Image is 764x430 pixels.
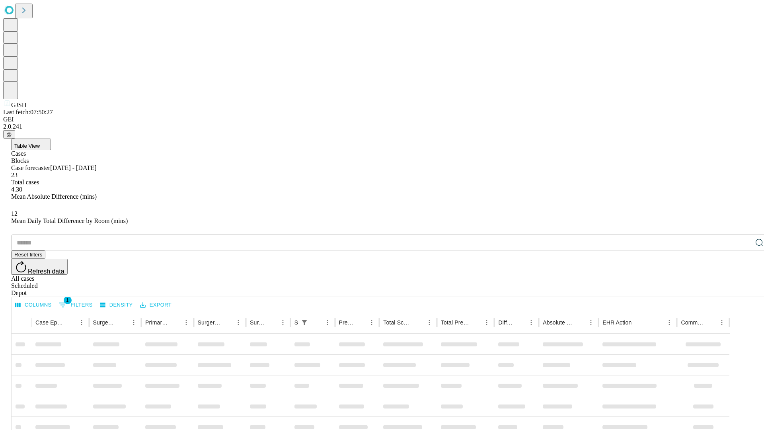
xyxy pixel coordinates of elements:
button: Sort [222,317,233,328]
button: Menu [664,317,675,328]
span: 1 [64,296,72,304]
div: Total Predicted Duration [441,319,470,326]
button: Sort [515,317,526,328]
button: Menu [181,317,192,328]
button: Sort [632,317,643,328]
button: Menu [277,317,288,328]
button: Menu [128,317,139,328]
div: Case Epic Id [35,319,64,326]
button: Sort [170,317,181,328]
button: Show filters [57,299,95,311]
button: Menu [526,317,537,328]
button: Menu [366,317,377,328]
button: Menu [322,317,333,328]
div: Total Scheduled Duration [383,319,412,326]
div: Surgery Date [250,319,265,326]
button: Menu [424,317,435,328]
button: Export [138,299,173,311]
span: 4.30 [11,186,22,193]
div: Surgeon Name [93,319,116,326]
button: Sort [574,317,585,328]
div: Primary Service [145,319,168,326]
button: Table View [11,139,51,150]
span: Refresh data [28,268,64,275]
button: Sort [355,317,366,328]
div: 2.0.241 [3,123,761,130]
span: Total cases [11,179,39,186]
button: Menu [233,317,244,328]
button: Sort [65,317,76,328]
button: Reset filters [11,250,45,259]
button: Density [98,299,135,311]
span: GJSH [11,102,26,108]
button: Sort [266,317,277,328]
div: Surgery Name [198,319,221,326]
span: Mean Daily Total Difference by Room (mins) [11,217,128,224]
span: Case forecaster [11,164,50,171]
button: @ [3,130,15,139]
button: Show filters [299,317,310,328]
span: Mean Absolute Difference (mins) [11,193,97,200]
div: Scheduled In Room Duration [294,319,298,326]
button: Sort [117,317,128,328]
div: Absolute Difference [543,319,573,326]
button: Menu [585,317,596,328]
div: 1 active filter [299,317,310,328]
div: GEI [3,116,761,123]
button: Select columns [13,299,54,311]
div: EHR Action [602,319,631,326]
button: Sort [413,317,424,328]
span: Table View [14,143,40,149]
button: Menu [716,317,727,328]
div: Difference [498,319,514,326]
button: Refresh data [11,259,68,275]
button: Sort [311,317,322,328]
span: [DATE] - [DATE] [50,164,96,171]
span: Last fetch: 07:50:27 [3,109,53,115]
button: Menu [481,317,492,328]
button: Menu [76,317,87,328]
div: Comments [681,319,704,326]
button: Sort [470,317,481,328]
button: Sort [705,317,716,328]
span: Reset filters [14,252,42,258]
span: 12 [11,210,18,217]
span: @ [6,131,12,137]
span: 23 [11,172,18,178]
div: Predicted In Room Duration [339,319,355,326]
